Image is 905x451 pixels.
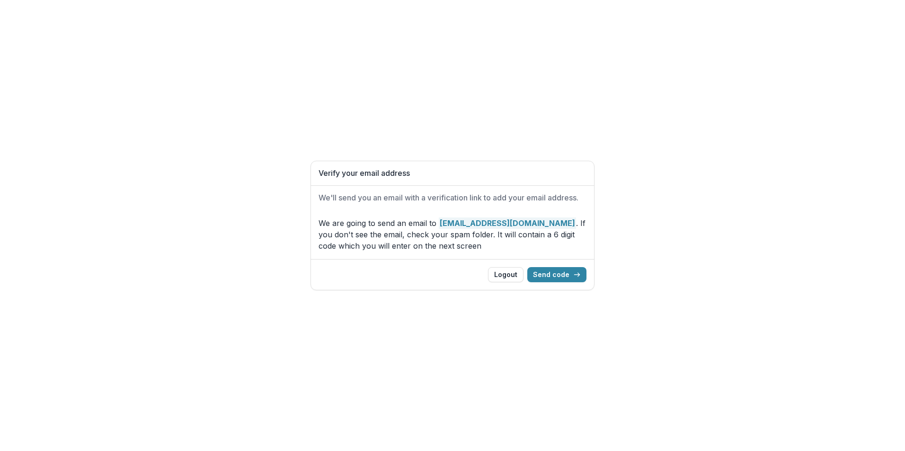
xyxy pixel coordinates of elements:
[527,267,586,282] button: Send code
[319,193,586,202] h2: We'll send you an email with a verification link to add your email address.
[439,217,576,229] strong: [EMAIL_ADDRESS][DOMAIN_NAME]
[319,169,586,178] h1: Verify your email address
[488,267,523,282] button: Logout
[319,217,586,252] p: We are going to send an email to . If you don't see the email, check your spam folder. It will co...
